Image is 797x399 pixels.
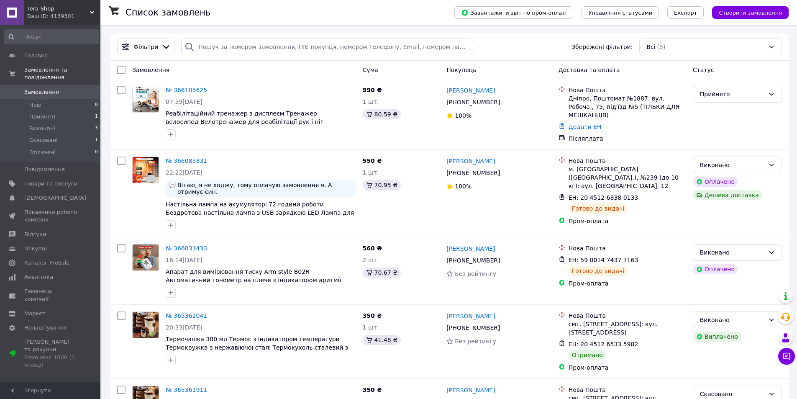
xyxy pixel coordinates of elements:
a: Додати ЕН [569,124,602,130]
span: 1 [95,136,98,144]
a: [PERSON_NAME] [446,312,495,320]
span: 100% [455,112,472,119]
div: Виконано [700,248,765,257]
span: 560 ₴ [363,245,382,252]
div: Оплачено [693,264,738,274]
div: Прийнято [700,90,765,99]
img: Фото товару [133,157,159,183]
span: Маркет [24,310,46,317]
span: Експорт [674,10,697,16]
a: Настільна лампа на акумуляторі 72 години роботи Бездротова настільна лампа з USB зарядкою LED Лам... [166,201,354,224]
span: ЕН: 59 0014 7437 7163 [569,257,638,263]
div: Ваш ID: 4139301 [27,13,100,20]
div: [PHONE_NUMBER] [445,96,502,108]
div: Дешева доставка [693,190,762,200]
span: Товари та послуги [24,180,77,188]
a: № 365362041 [166,312,207,319]
h1: Список замовлень [126,8,210,18]
span: Нові [29,101,41,109]
span: (5) [657,44,666,50]
div: Готово до видачі [569,266,628,276]
span: Реабілітаційний тренажер з дисплеєм Тренажер велосипед Велотренажер для реабілітації рук і ніг [166,110,323,125]
span: Доставка та оплата [559,67,620,73]
img: :speech_balloon: [169,182,176,188]
a: Термочашка 380 мл Термос з індикатором температури Термокружка з нержавіючої сталі Термокухоль ст... [166,336,348,359]
span: Статус [693,67,714,73]
span: 990 ₴ [363,87,382,93]
span: Замовлення та повідомлення [24,66,100,81]
span: 07:59[DATE] [166,98,202,105]
div: 70.67 ₴ [363,268,401,278]
span: Замовлення [24,88,59,96]
span: 100% [455,183,472,190]
div: Дніпро, Поштомат №1887: вул. Робоча , 75, під'їзд №5 (ТІЛЬКИ ДЛЯ МЕШКАНЦІВ) [569,94,686,119]
div: Виплачено [693,332,741,342]
span: Каталог ProSale [24,259,69,267]
span: 350 ₴ [363,312,382,319]
span: Управління статусами [588,10,652,16]
a: Створити замовлення [704,9,789,15]
span: Без рейтингу [455,270,496,277]
a: Апарат для вимірювання тиску Arm style B02R Автоматичний тонометр на плече з індикатором аритмії [166,268,341,283]
div: [PHONE_NUMBER] [445,255,502,266]
a: Фото товару [132,244,159,271]
div: Оплачено [693,177,738,187]
span: Завантажити звіт по пром-оплаті [461,9,566,16]
span: 550 ₴ [363,157,382,164]
span: Скасовані [29,136,58,144]
div: Скасовано [700,389,765,399]
span: ЕН: 20 4512 6838 0133 [569,194,638,201]
div: Виконано [700,315,765,324]
span: Вітаю, я не ходжу, тому оплачую замовлення я. А отримує син. [177,182,353,195]
span: Прийняті [29,113,55,121]
span: 20:33[DATE] [166,324,202,331]
a: [PERSON_NAME] [446,245,495,253]
span: [PERSON_NAME] та рахунки [24,338,77,369]
span: 2 шт. [363,257,379,263]
span: 1 шт. [363,98,379,105]
div: Нова Пошта [569,311,686,320]
span: Оплачені [29,149,56,156]
div: Нова Пошта [569,157,686,165]
div: Виконано [700,160,765,170]
div: 70.95 ₴ [363,180,401,190]
input: Пошук [4,29,99,44]
span: Повідомлення [24,166,65,173]
span: Відгуки [24,231,46,238]
div: 80.59 ₴ [363,109,401,119]
div: [PHONE_NUMBER] [445,322,502,334]
div: Нова Пошта [569,244,686,252]
button: Експорт [667,6,704,19]
a: [PERSON_NAME] [446,386,495,394]
img: Фото товару [133,245,159,270]
div: 41.48 ₴ [363,335,401,345]
span: Покупець [446,67,476,73]
span: Показники роботи компанії [24,209,77,224]
span: Замовлення [132,67,169,73]
div: Пром-оплата [569,279,686,288]
div: Prom мікс 1000 (3 місяці) [24,354,77,369]
div: Нова Пошта [569,86,686,94]
span: Гаманець компанії [24,288,77,303]
span: 350 ₴ [363,386,382,393]
img: Фото товару [133,86,159,112]
span: Tera-Shop [27,5,90,13]
div: Пром-оплата [569,217,686,225]
span: 1 шт. [363,324,379,331]
span: Збережені фільтри: [571,43,633,51]
a: [PERSON_NAME] [446,157,495,165]
button: Створити замовлення [712,6,789,19]
div: Пром-оплата [569,363,686,372]
button: Чат з покупцем [778,348,795,365]
span: Аналітика [24,273,53,281]
button: Завантажити звіт по пром-оплаті [454,6,573,19]
span: Cума [363,67,378,73]
span: 0 [95,101,98,109]
input: Пошук за номером замовлення, ПІБ покупця, номером телефону, Email, номером накладної [181,39,473,55]
a: Фото товару [132,157,159,183]
a: № 366031433 [166,245,207,252]
span: 3 [95,125,98,132]
span: Покупці [24,245,47,252]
